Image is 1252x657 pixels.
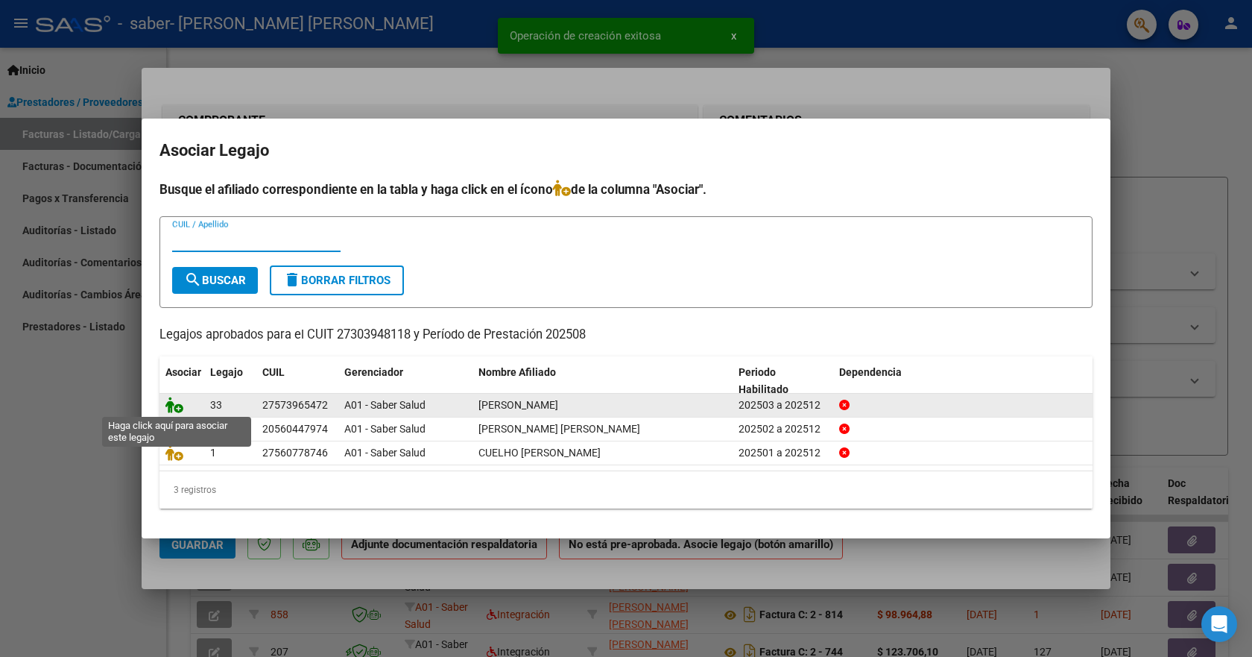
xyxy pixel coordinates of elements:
[1201,606,1237,642] div: Open Intercom Messenger
[739,366,788,395] span: Periodo Habilitado
[733,356,833,406] datatable-header-cell: Periodo Habilitado
[184,274,246,287] span: Buscar
[478,399,558,411] span: QUIÑONEZ JOAQUINA
[262,421,328,438] div: 20560447974
[256,356,338,406] datatable-header-cell: CUIL
[262,444,328,462] div: 27560778746
[344,423,426,435] span: A01 - Saber Salud
[344,399,426,411] span: A01 - Saber Salud
[839,366,902,378] span: Dependencia
[210,423,222,435] span: 30
[159,471,1093,509] div: 3 registros
[270,265,404,295] button: Borrar Filtros
[338,356,472,406] datatable-header-cell: Gerenciador
[172,267,258,294] button: Buscar
[159,180,1093,199] h4: Busque el afiliado correspondiente en la tabla y haga click en el ícono de la columna "Asociar".
[739,444,827,462] div: 202501 a 202512
[159,136,1093,165] h2: Asociar Legajo
[739,421,827,438] div: 202502 a 202512
[184,271,202,289] mat-icon: search
[210,447,216,459] span: 1
[344,366,403,378] span: Gerenciador
[739,397,827,414] div: 202503 a 202512
[472,356,733,406] datatable-header-cell: Nombre Afiliado
[210,399,222,411] span: 33
[283,274,391,287] span: Borrar Filtros
[262,366,285,378] span: CUIL
[210,366,243,378] span: Legajo
[262,397,328,414] div: 27573965472
[478,447,601,459] span: CUELHO JOSELIN VALENTINA
[833,356,1093,406] datatable-header-cell: Dependencia
[478,423,640,435] span: LOPEZ KACHURK LUAN TIZIANO
[165,366,201,378] span: Asociar
[283,271,301,289] mat-icon: delete
[159,326,1093,345] p: Legajos aprobados para el CUIT 27303948118 y Período de Prestación 202508
[159,356,204,406] datatable-header-cell: Asociar
[204,356,256,406] datatable-header-cell: Legajo
[344,447,426,459] span: A01 - Saber Salud
[478,366,556,378] span: Nombre Afiliado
